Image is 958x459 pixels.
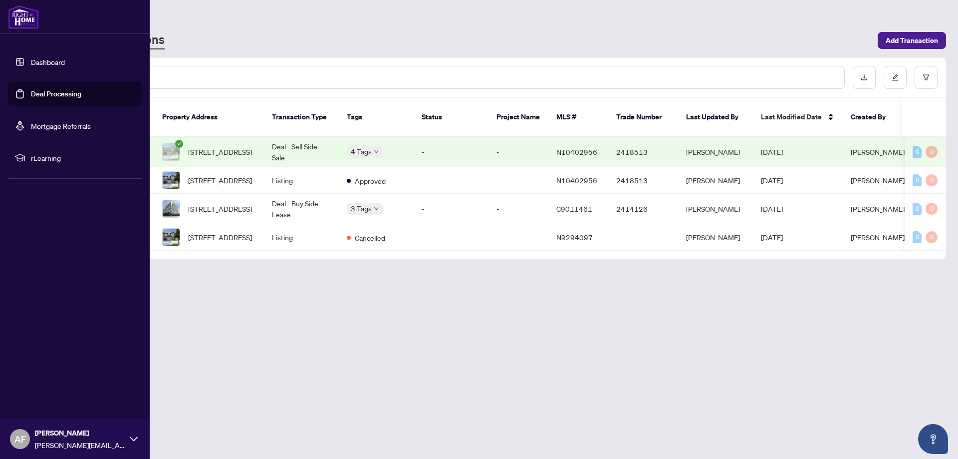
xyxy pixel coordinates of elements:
span: down [374,149,379,154]
span: [DATE] [761,176,783,185]
span: download [861,74,868,81]
th: Tags [339,98,414,137]
td: - [414,224,488,251]
th: Trade Number [608,98,678,137]
td: [PERSON_NAME] [678,194,753,224]
span: check-circle [175,140,183,148]
td: - [488,137,548,167]
td: [PERSON_NAME] [678,137,753,167]
div: 0 [913,174,922,186]
span: [PERSON_NAME] [851,176,905,185]
th: Property Address [154,98,264,137]
span: edit [892,74,899,81]
a: Mortgage Referrals [31,121,91,130]
button: filter [915,66,938,89]
div: 0 [926,174,938,186]
span: [DATE] [761,233,783,242]
td: 2418513 [608,137,678,167]
td: Listing [264,167,339,194]
span: N10402956 [556,176,597,185]
th: Status [414,98,488,137]
th: Last Updated By [678,98,753,137]
div: 0 [926,231,938,243]
th: Created By [843,98,903,137]
div: 0 [913,231,922,243]
span: [STREET_ADDRESS] [188,232,252,243]
td: Deal - Buy Side Lease [264,194,339,224]
span: 4 Tags [351,146,372,157]
div: 0 [926,146,938,158]
img: thumbnail-img [163,143,180,160]
th: Project Name [488,98,548,137]
img: thumbnail-img [163,229,180,246]
td: - [608,224,678,251]
span: [PERSON_NAME] [35,428,125,439]
th: MLS # [548,98,608,137]
span: C9011461 [556,204,592,213]
td: - [414,167,488,194]
div: 0 [913,203,922,215]
div: 0 [913,146,922,158]
span: [PERSON_NAME][EMAIL_ADDRESS][PERSON_NAME][DOMAIN_NAME] [35,440,125,451]
span: Approved [355,175,386,186]
span: Cancelled [355,232,385,243]
a: Dashboard [31,57,65,66]
span: AF [14,432,26,446]
td: [PERSON_NAME] [678,167,753,194]
td: - [414,137,488,167]
span: Add Transaction [886,32,938,48]
span: 3 Tags [351,203,372,214]
td: [PERSON_NAME] [678,224,753,251]
button: Add Transaction [878,32,946,49]
span: N9294097 [556,233,593,242]
span: down [374,206,379,211]
th: Last Modified Date [753,98,843,137]
span: [PERSON_NAME] [851,204,905,213]
img: logo [8,5,39,29]
td: 2414126 [608,194,678,224]
span: N10402956 [556,147,597,156]
span: Last Modified Date [761,111,822,122]
td: - [488,224,548,251]
td: Listing [264,224,339,251]
button: download [853,66,876,89]
td: - [488,167,548,194]
span: [STREET_ADDRESS] [188,146,252,157]
span: [PERSON_NAME] [851,233,905,242]
span: filter [923,74,930,81]
img: thumbnail-img [163,200,180,217]
td: Deal - Sell Side Sale [264,137,339,167]
td: - [414,194,488,224]
button: Open asap [918,424,948,454]
img: thumbnail-img [163,172,180,189]
td: - [488,194,548,224]
a: Deal Processing [31,89,81,98]
span: [STREET_ADDRESS] [188,203,252,214]
span: [DATE] [761,204,783,213]
div: 0 [926,203,938,215]
td: 2418513 [608,167,678,194]
button: edit [884,66,907,89]
span: rLearning [31,152,135,163]
span: [STREET_ADDRESS] [188,175,252,186]
th: Transaction Type [264,98,339,137]
span: [PERSON_NAME] [851,147,905,156]
span: [DATE] [761,147,783,156]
